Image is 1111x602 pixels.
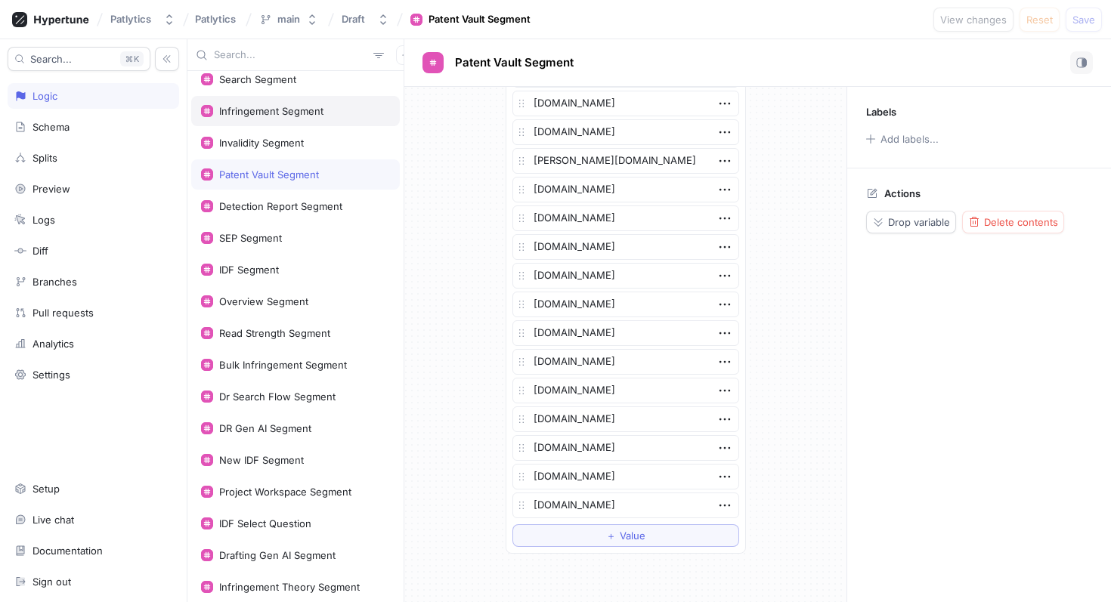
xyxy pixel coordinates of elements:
button: Save [1066,8,1102,32]
textarea: [DOMAIN_NAME] [512,263,739,289]
div: Sign out [32,576,71,588]
div: Patlytics [110,13,151,26]
div: IDF Select Question [219,517,311,529]
textarea: [DOMAIN_NAME] [512,205,739,231]
textarea: [DOMAIN_NAME] [512,378,739,403]
span: Save [1072,15,1095,24]
button: ＋Value [512,524,739,547]
span: View changes [940,15,1007,24]
div: Search Segment [219,73,296,85]
div: Read Strength Segment [219,327,330,339]
div: Add labels... [880,134,939,144]
div: Patent Vault Segment [429,12,531,27]
span: Search... [30,54,72,63]
div: Pull requests [32,307,94,319]
div: New IDF Segment [219,454,304,466]
div: Invalidity Segment [219,137,304,149]
div: DR Gen AI Segment [219,422,311,434]
div: SEP Segment [219,232,282,244]
div: K [120,51,144,66]
div: Setup [32,483,60,495]
div: Logs [32,214,55,226]
span: Value [620,531,645,540]
button: Draft [336,7,395,32]
a: Documentation [8,538,179,563]
input: Search... [214,48,367,63]
span: Patlytics [195,14,236,24]
textarea: [DOMAIN_NAME] [512,349,739,375]
button: Patlytics [104,7,181,32]
div: Drafting Gen AI Segment [219,549,336,561]
button: Drop variable [866,211,956,233]
span: Drop variable [888,218,950,227]
div: Analytics [32,338,74,350]
textarea: [DOMAIN_NAME] [512,492,739,518]
div: Project Workspace Segment [219,486,351,498]
span: Patent Vault Segment [455,57,574,69]
textarea: [DOMAIN_NAME] [512,320,739,346]
div: main [277,13,300,26]
div: Schema [32,121,70,133]
button: Delete contents [962,211,1064,233]
button: Reset [1020,8,1060,32]
textarea: [DOMAIN_NAME] [512,292,739,317]
div: Live chat [32,514,74,526]
div: IDF Segment [219,264,279,276]
textarea: [DOMAIN_NAME] [512,406,739,432]
textarea: [DOMAIN_NAME] [512,119,739,145]
textarea: [DOMAIN_NAME] [512,435,739,461]
div: Documentation [32,545,103,557]
p: Actions [884,187,921,199]
div: Infringement Theory Segment [219,581,360,593]
textarea: [PERSON_NAME][DOMAIN_NAME] [512,148,739,174]
div: Infringement Segment [219,105,323,117]
span: Reset [1026,15,1053,24]
span: Delete contents [984,218,1058,227]
div: Overview Segment [219,295,308,307]
div: Diff [32,245,48,257]
button: Search...K [8,47,150,71]
textarea: [DOMAIN_NAME] [512,177,739,202]
div: Settings [32,369,70,381]
div: Patent Vault Segment [219,168,319,181]
textarea: [DOMAIN_NAME] [512,234,739,260]
div: Bulk Infringement Segment [219,359,347,371]
button: Add labels... [861,129,942,149]
span: ＋ [606,531,616,540]
p: Labels [866,106,896,118]
div: Preview [32,183,70,195]
div: Branches [32,276,77,288]
button: main [253,7,324,32]
button: View changes [933,8,1014,32]
div: Logic [32,90,57,102]
textarea: [DOMAIN_NAME] [512,91,739,116]
div: Dr Search Flow Segment [219,391,336,403]
div: Detection Report Segment [219,200,342,212]
div: Draft [342,13,365,26]
div: Splits [32,152,57,164]
textarea: [DOMAIN_NAME] [512,464,739,489]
